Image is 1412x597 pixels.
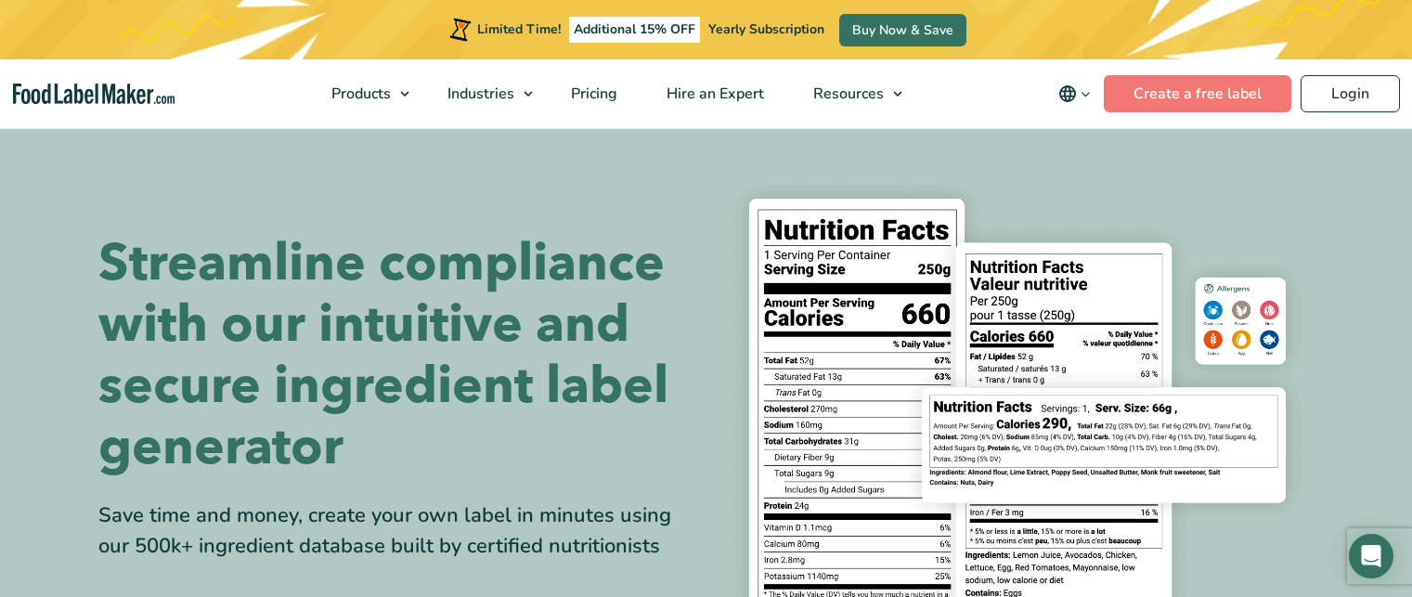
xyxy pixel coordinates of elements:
[98,500,693,562] div: Save time and money, create your own label in minutes using our 500k+ ingredient database built b...
[547,59,638,128] a: Pricing
[661,84,766,104] span: Hire an Expert
[98,233,693,478] h1: Streamline compliance with our intuitive and secure ingredient label generator
[326,84,393,104] span: Products
[1301,75,1400,112] a: Login
[565,84,619,104] span: Pricing
[808,84,886,104] span: Resources
[307,59,419,128] a: Products
[423,59,542,128] a: Industries
[1104,75,1291,112] a: Create a free label
[1349,534,1393,578] div: Open Intercom Messenger
[477,20,561,38] span: Limited Time!
[569,17,700,43] span: Additional 15% OFF
[442,84,516,104] span: Industries
[839,14,966,46] a: Buy Now & Save
[789,59,912,128] a: Resources
[642,59,784,128] a: Hire an Expert
[708,20,824,38] span: Yearly Subscription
